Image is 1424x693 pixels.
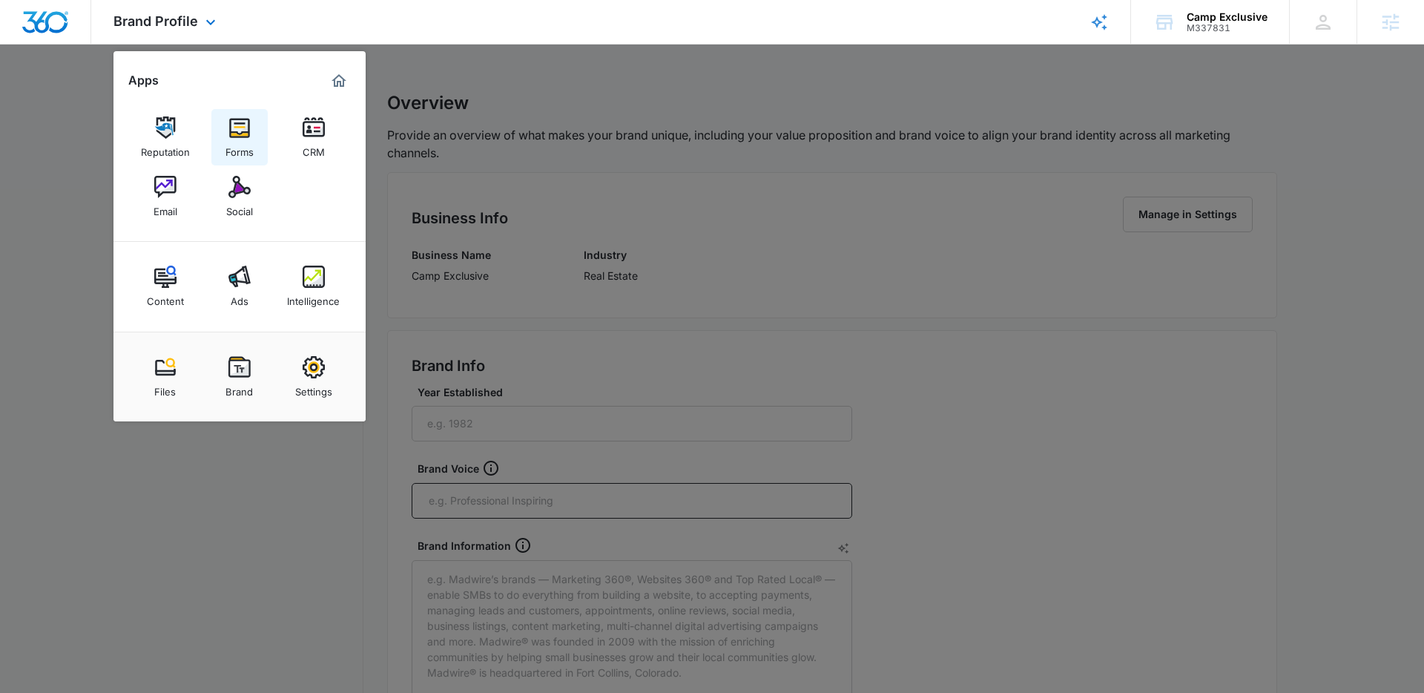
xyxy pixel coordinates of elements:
a: Content [137,258,194,315]
div: Reputation [141,139,190,158]
h2: Apps [128,73,159,88]
div: Settings [295,378,332,398]
div: Files [154,378,176,398]
div: Email [154,198,177,217]
div: Social [226,198,253,217]
a: Social [211,168,268,225]
a: Forms [211,109,268,165]
div: Brand [225,378,253,398]
a: Email [137,168,194,225]
a: Settings [286,349,342,405]
div: Intelligence [287,288,340,307]
div: Content [147,288,184,307]
div: Ads [231,288,248,307]
a: Marketing 360® Dashboard [327,69,351,93]
a: Brand [211,349,268,405]
a: Intelligence [286,258,342,315]
a: Files [137,349,194,405]
div: account name [1187,11,1268,23]
div: account id [1187,23,1268,33]
a: Reputation [137,109,194,165]
div: Forms [225,139,254,158]
span: Brand Profile [113,13,198,29]
div: CRM [303,139,325,158]
a: Ads [211,258,268,315]
a: CRM [286,109,342,165]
